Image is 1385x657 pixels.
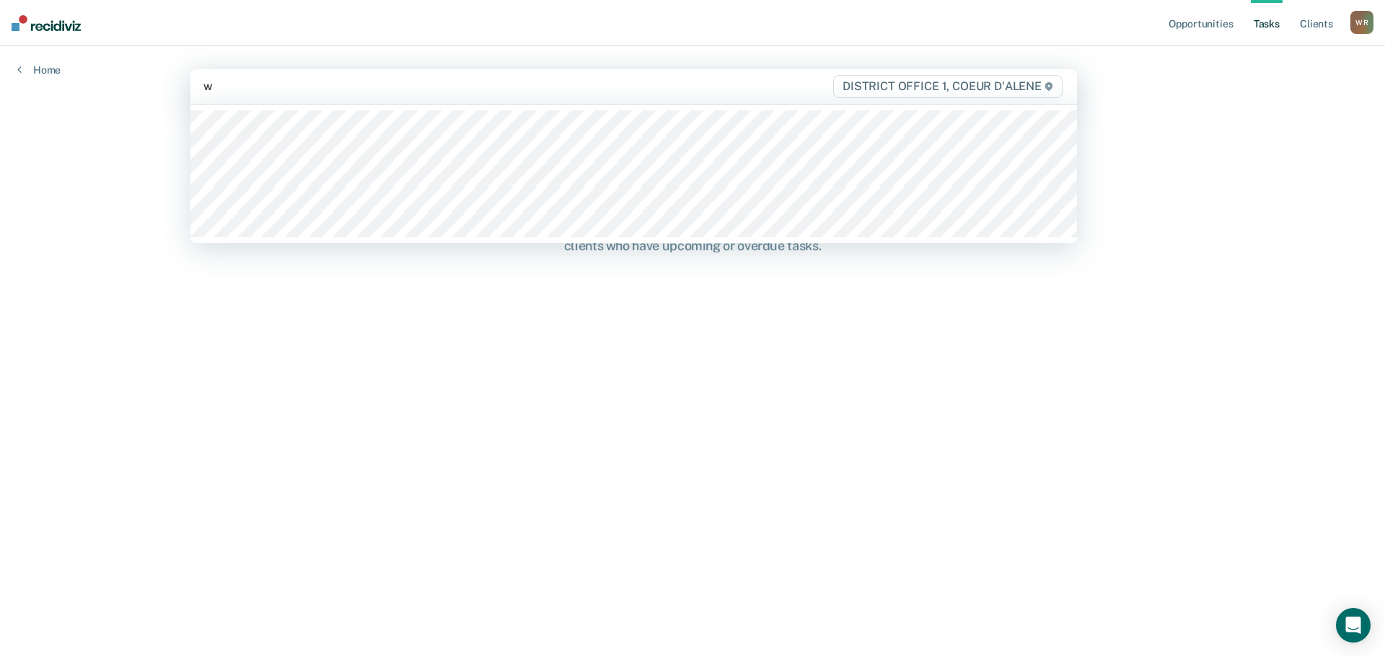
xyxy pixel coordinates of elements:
[1350,11,1373,34] div: W R
[17,63,61,76] a: Home
[1350,11,1373,34] button: WR
[12,15,81,31] img: Recidiviz
[833,75,1063,98] span: DISTRICT OFFICE 1, COEUR D'ALENE
[1336,608,1371,643] div: Open Intercom Messenger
